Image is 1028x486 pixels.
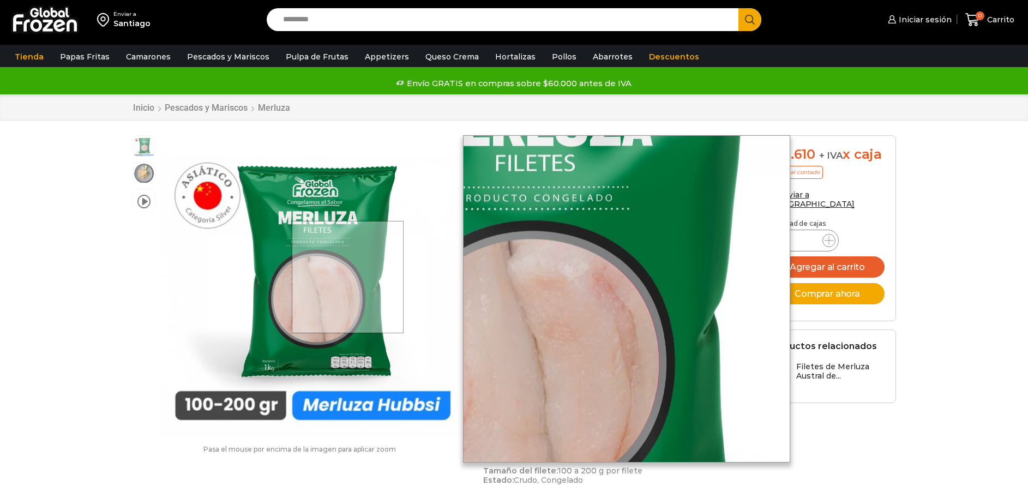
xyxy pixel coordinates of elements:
[976,11,984,20] span: 0
[768,190,855,209] a: Enviar a [GEOGRAPHIC_DATA]
[796,362,885,381] h3: Filetes de Merluza Austral de...
[55,46,115,67] a: Papas Fritas
[113,18,151,29] div: Santiago
[133,103,291,113] nav: Breadcrumb
[133,446,467,453] p: Pasa el mouse por encima de la imagen para aplicar zoom
[768,256,885,278] button: Agregar al carrito
[483,475,514,485] strong: Estado:
[97,10,113,29] img: address-field-icon.svg
[644,46,705,67] a: Descuentos
[280,46,354,67] a: Pulpa de Frutas
[9,46,49,67] a: Tienda
[768,362,885,386] a: Filetes de Merluza Austral de...
[896,14,952,25] span: Iniciar sesión
[257,103,291,113] a: Merluza
[546,46,582,67] a: Pollos
[768,147,885,163] div: x caja
[793,233,814,248] input: Product quantity
[182,46,275,67] a: Pescados y Mariscos
[885,9,952,31] a: Iniciar sesión
[768,146,815,162] bdi: 33.610
[420,46,484,67] a: Queso Crema
[963,7,1017,33] a: 0 Carrito
[359,46,414,67] a: Appetizers
[164,103,248,113] a: Pescados y Mariscos
[490,46,541,67] a: Hortalizas
[121,46,176,67] a: Camarones
[768,341,877,351] h2: Productos relacionados
[768,283,885,304] button: Comprar ahora
[768,166,823,179] p: Precio al contado
[133,136,155,158] span: filete de merluza
[113,10,151,18] div: Enviar a
[768,220,885,227] p: Cantidad de cajas
[133,103,155,113] a: Inicio
[587,46,638,67] a: Abarrotes
[738,8,761,31] button: Search button
[984,14,1014,25] span: Carrito
[483,466,558,476] strong: Tamaño del filete:
[133,163,155,184] span: plato-merluza
[819,150,843,161] span: + IVA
